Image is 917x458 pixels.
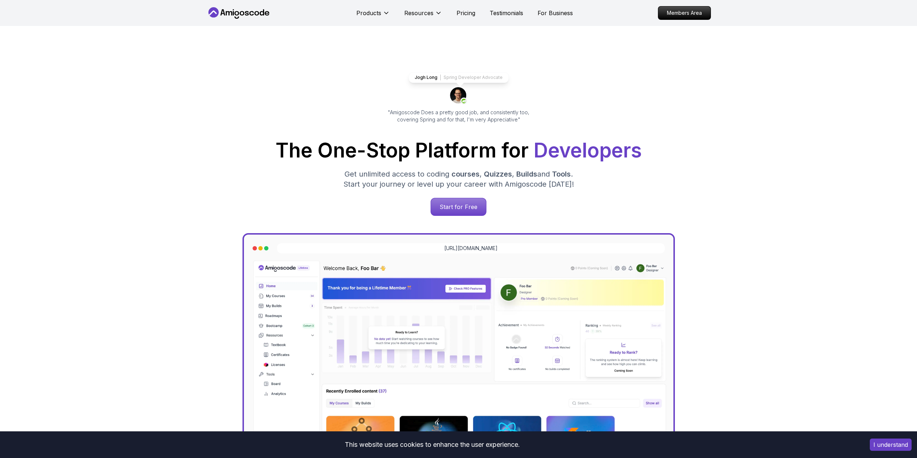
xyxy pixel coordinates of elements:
p: Jogh Long [415,75,437,80]
button: Accept cookies [870,439,912,451]
img: josh long [450,87,467,105]
a: For Business [538,9,573,17]
span: Tools [552,170,571,178]
p: Spring Developer Advocate [444,75,503,80]
div: This website uses cookies to enhance the user experience. [5,437,859,453]
a: Pricing [457,9,475,17]
p: Products [356,9,381,17]
a: Members Area [658,6,711,20]
span: courses [451,170,480,178]
p: "Amigoscode Does a pretty good job, and consistently too, covering Spring and for that, I'm very ... [378,109,539,123]
a: Testimonials [490,9,523,17]
span: Quizzes [484,170,512,178]
p: Members Area [658,6,711,19]
span: Developers [534,138,642,162]
p: Start for Free [431,198,486,215]
a: Start for Free [431,198,486,216]
p: Resources [404,9,433,17]
a: [URL][DOMAIN_NAME] [444,245,498,252]
button: Resources [404,9,442,23]
span: Builds [516,170,537,178]
button: Products [356,9,390,23]
p: Get unlimited access to coding , , and . Start your journey or level up your career with Amigosco... [338,169,580,189]
h1: The One-Stop Platform for [212,141,705,160]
